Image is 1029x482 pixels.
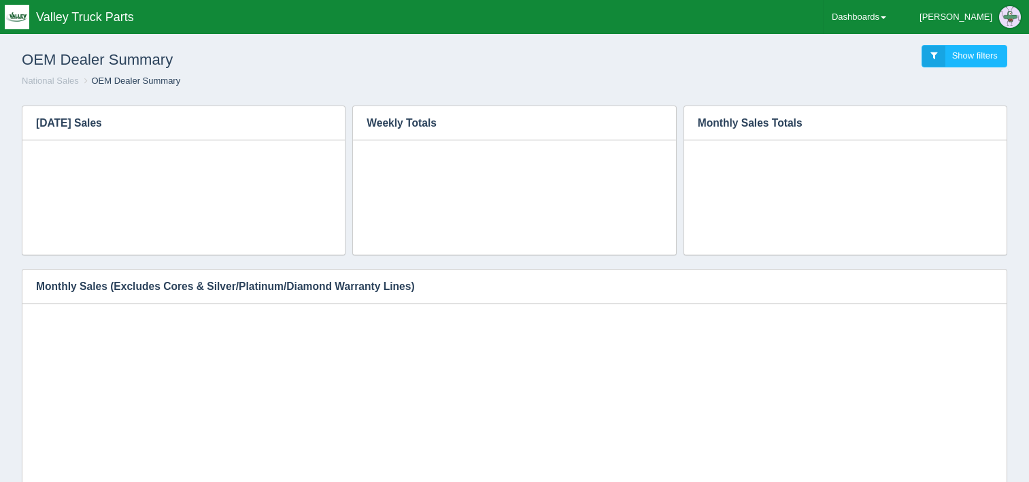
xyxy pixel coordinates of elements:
img: q1blfpkbivjhsugxdrfq.png [5,5,29,29]
h1: OEM Dealer Summary [22,45,515,75]
span: Valley Truck Parts [36,10,134,24]
img: Profile Picture [999,6,1021,28]
span: Show filters [952,50,998,61]
h3: Weekly Totals [353,106,655,140]
a: National Sales [22,76,79,86]
li: OEM Dealer Summary [81,75,180,88]
h3: Monthly Sales Totals [684,106,986,140]
a: Show filters [922,45,1007,67]
h3: Monthly Sales (Excludes Cores & Silver/Platinum/Diamond Warranty Lines) [22,270,986,304]
div: [PERSON_NAME] [920,3,992,31]
h3: [DATE] Sales [22,106,324,140]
